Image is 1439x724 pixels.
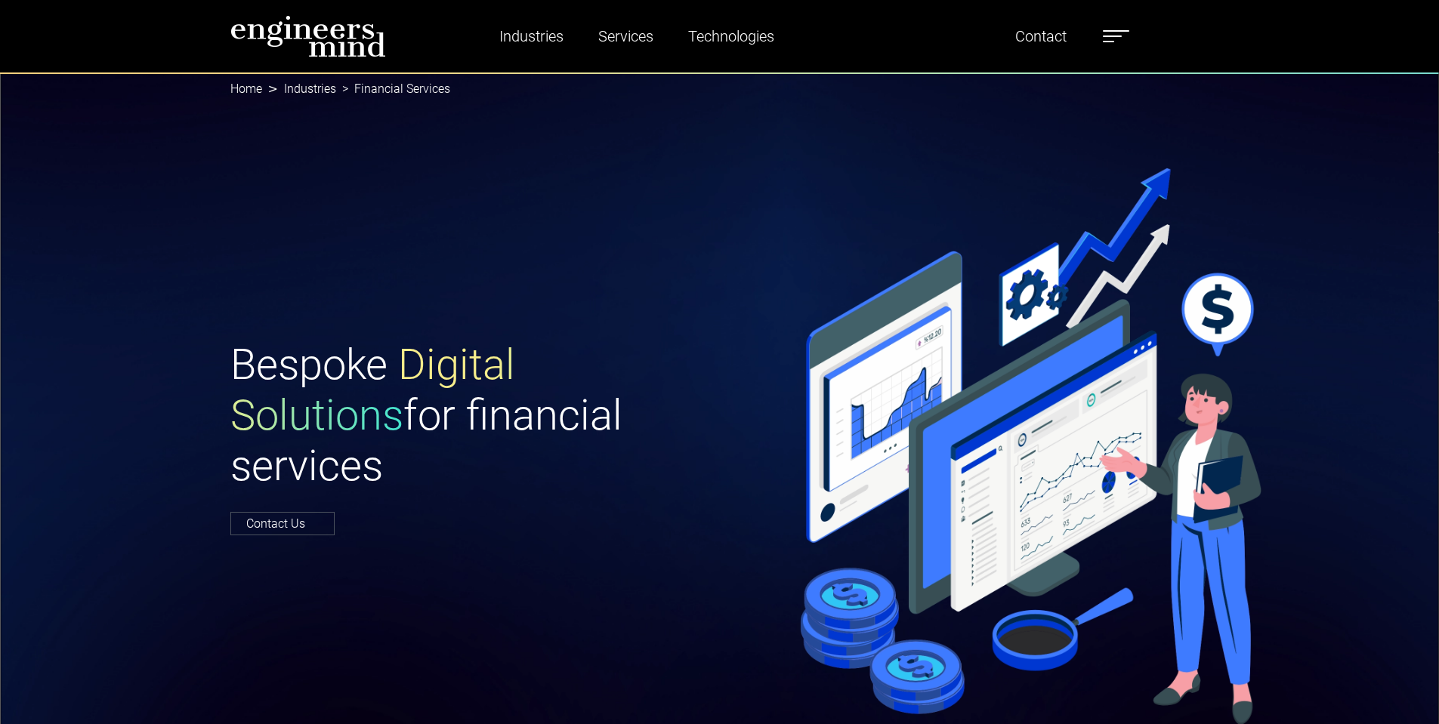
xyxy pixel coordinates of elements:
[1009,19,1073,54] a: Contact
[230,72,1209,106] nav: breadcrumb
[493,19,570,54] a: Industries
[592,19,659,54] a: Services
[230,340,711,492] h1: Bespoke for financial services
[682,19,780,54] a: Technologies
[336,80,450,98] li: Financial Services
[230,82,262,96] a: Home
[230,15,386,57] img: logo
[230,340,515,440] span: Digital Solutions
[230,512,335,535] a: Contact Us
[284,82,336,96] a: Industries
